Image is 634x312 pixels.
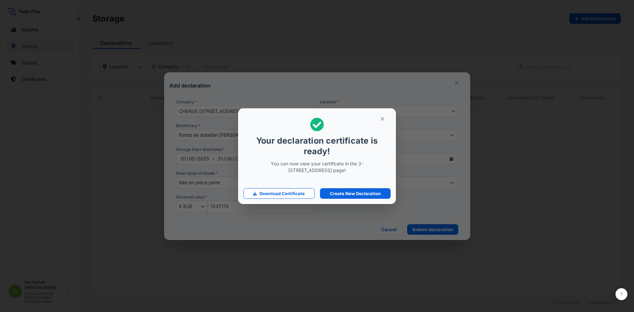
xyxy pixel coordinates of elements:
[330,190,381,197] p: Create New Declaration
[320,188,391,199] a: Create New Declaration
[266,160,368,174] p: You can now view your certificate in the 3-[STREET_ADDRESS] page!
[243,135,391,156] p: Your declaration certificate is ready!
[243,188,315,199] a: Download Certificate
[260,190,305,197] p: Download Certificate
